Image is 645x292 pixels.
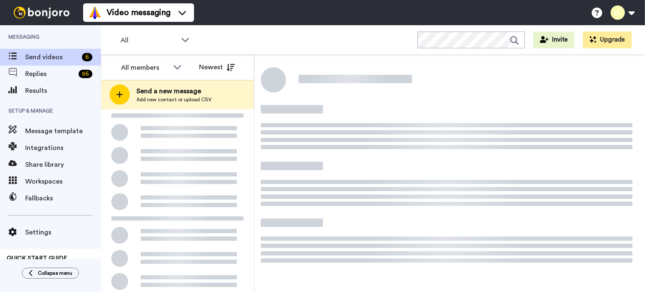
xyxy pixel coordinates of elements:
span: Collapse menu [38,270,72,276]
span: Send videos [25,52,79,62]
span: Share library [25,160,101,170]
span: Message template [25,126,101,136]
div: 6 [82,53,92,61]
span: Replies [25,69,75,79]
button: Invite [533,32,574,48]
span: Fallbacks [25,193,101,203]
span: Settings [25,227,101,237]
span: Send a new message [136,86,212,96]
span: Integrations [25,143,101,153]
span: Results [25,86,101,96]
div: All members [121,63,169,73]
button: Collapse menu [22,268,79,279]
button: Newest [193,59,241,76]
span: Video messaging [107,7,170,18]
button: Upgrade [583,32,632,48]
div: 56 [79,70,92,78]
span: Add new contact or upload CSV [136,96,212,103]
span: QUICK START GUIDE [7,255,67,261]
span: All [121,35,177,45]
img: bj-logo-header-white.svg [10,7,73,18]
span: Workspaces [25,176,101,187]
img: vm-color.svg [88,6,102,19]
